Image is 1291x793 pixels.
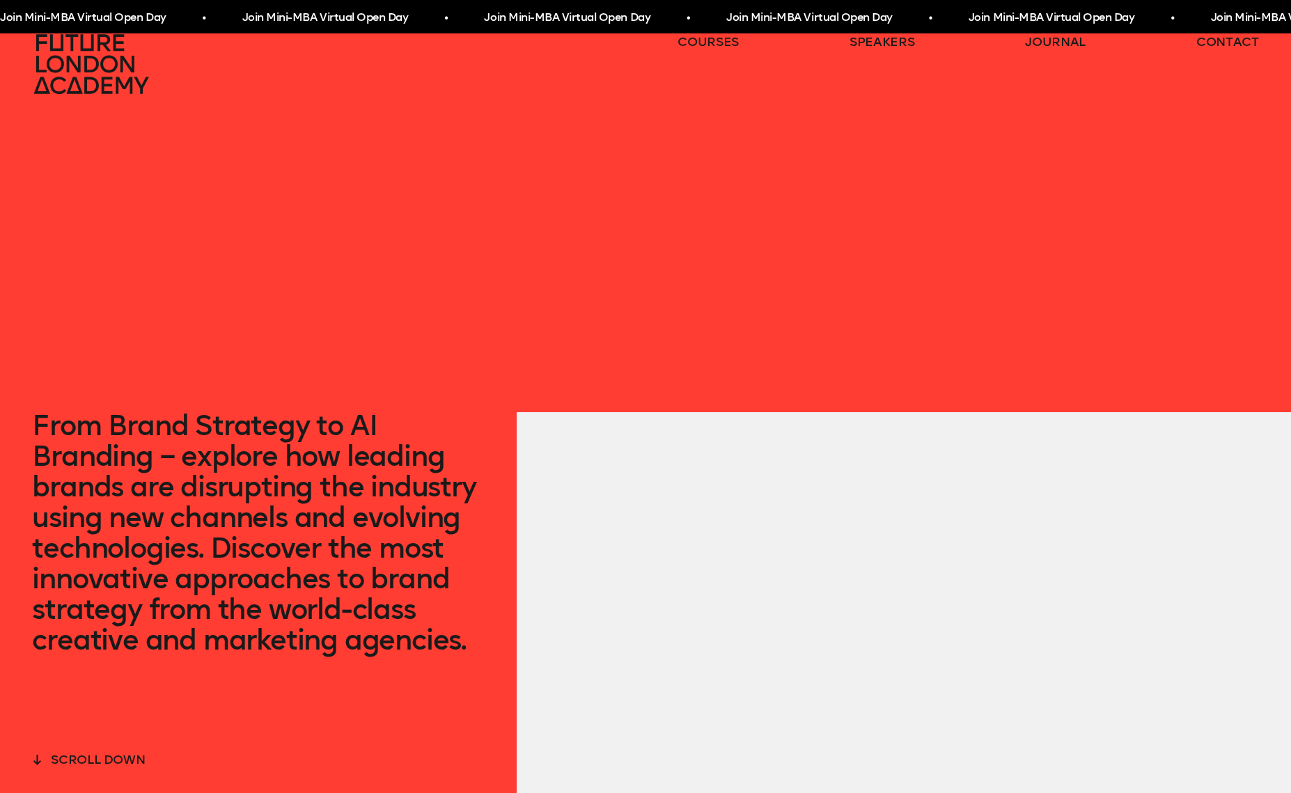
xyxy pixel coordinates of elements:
span: • [1170,6,1173,31]
a: contact [1196,33,1259,50]
a: journal [1025,33,1086,50]
p: From Brand Strategy to AI Branding – explore how leading brands are disrupting the industry using... [32,410,484,655]
a: courses [678,33,739,50]
span: • [444,6,447,31]
span: • [686,6,689,31]
span: scroll down [51,752,145,767]
a: speakers [850,33,914,50]
span: • [201,6,205,31]
button: scroll down [32,748,145,768]
span: • [928,6,932,31]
